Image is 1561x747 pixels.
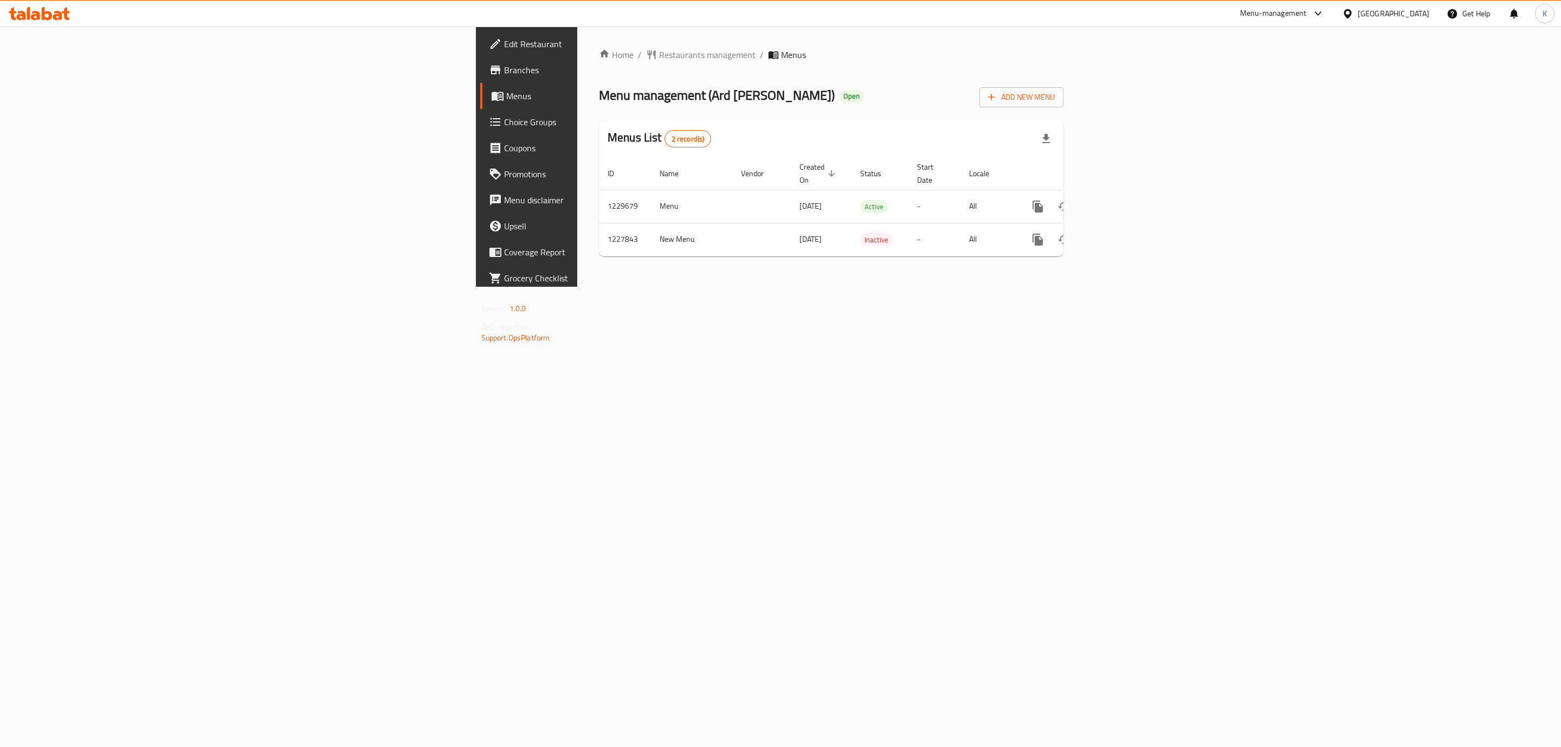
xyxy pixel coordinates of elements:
[960,190,1016,223] td: All
[979,87,1063,107] button: Add New Menu
[1543,8,1547,20] span: K
[799,232,822,246] span: [DATE]
[1240,7,1307,20] div: Menu-management
[480,109,737,135] a: Choice Groups
[1016,157,1138,190] th: Actions
[504,168,728,181] span: Promotions
[665,134,711,144] span: 2 record(s)
[799,199,822,213] span: [DATE]
[504,141,728,154] span: Coupons
[504,115,728,128] span: Choice Groups
[504,220,728,233] span: Upsell
[608,130,711,147] h2: Menus List
[781,48,806,61] span: Menus
[917,160,947,186] span: Start Date
[660,167,693,180] span: Name
[509,301,526,315] span: 1.0.0
[504,272,728,285] span: Grocery Checklist
[1051,227,1077,253] button: Change Status
[506,89,728,102] span: Menus
[741,167,778,180] span: Vendor
[839,90,864,103] div: Open
[860,234,893,246] span: Inactive
[504,246,728,259] span: Coverage Report
[665,130,712,147] div: Total records count
[480,161,737,187] a: Promotions
[860,167,895,180] span: Status
[1025,194,1051,220] button: more
[504,63,728,76] span: Branches
[988,91,1055,104] span: Add New Menu
[860,233,893,246] div: Inactive
[608,167,628,180] span: ID
[481,301,508,315] span: Version:
[480,57,737,83] a: Branches
[599,157,1138,256] table: enhanced table
[504,37,728,50] span: Edit Restaurant
[480,239,737,265] a: Coverage Report
[481,331,550,345] a: Support.OpsPlatform
[480,213,737,239] a: Upsell
[969,167,1003,180] span: Locale
[960,223,1016,256] td: All
[1025,227,1051,253] button: more
[860,201,888,213] span: Active
[908,223,960,256] td: -
[504,194,728,207] span: Menu disclaimer
[1358,8,1429,20] div: [GEOGRAPHIC_DATA]
[760,48,764,61] li: /
[480,83,737,109] a: Menus
[799,160,838,186] span: Created On
[480,135,737,161] a: Coupons
[481,320,531,334] span: Get support on:
[480,31,737,57] a: Edit Restaurant
[1051,194,1077,220] button: Change Status
[908,190,960,223] td: -
[1033,126,1059,152] div: Export file
[839,92,864,101] span: Open
[599,48,1063,61] nav: breadcrumb
[480,187,737,213] a: Menu disclaimer
[480,265,737,291] a: Grocery Checklist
